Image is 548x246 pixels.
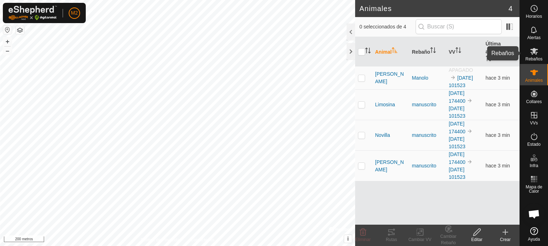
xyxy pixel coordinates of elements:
[527,35,541,40] font: Alertas
[412,163,436,169] font: manuscrito
[486,163,510,169] font: hace 3 min
[3,26,12,34] button: Restablecer Mapa
[486,75,510,81] span: 27 de septiembre de 2025, 10:33
[375,132,390,138] font: Novilla
[449,49,455,55] font: VV
[386,237,397,242] font: Rutas
[467,128,473,134] img: hasta
[486,75,510,81] font: hace 3 min
[190,237,214,242] font: Contáctenos
[190,237,214,243] a: Contáctenos
[449,167,465,180] a: [DATE] 101523
[455,48,461,54] p-sorticon: Activar para ordenar
[359,5,392,12] font: Animales
[449,151,465,165] a: [DATE] 174400
[525,57,542,61] font: Rebaños
[526,14,542,19] font: Horarios
[467,98,473,103] img: hasta
[6,47,9,54] font: –
[486,41,517,54] font: Última actualización
[486,102,510,107] font: hace 3 min
[440,234,456,245] font: Cambiar Rebaño
[430,48,436,54] p-sorticon: Activar para ordenar
[486,132,510,138] span: 27 de septiembre de 2025, 10:33
[467,159,473,165] img: hasta
[449,106,465,119] a: [DATE] 101523
[500,237,511,242] font: Crear
[141,237,182,243] a: Política de Privacidad
[71,10,78,16] font: M2
[412,75,428,81] font: Manolo
[449,136,465,149] a: [DATE] 101523
[9,6,57,20] img: Logotipo de Gallagher
[449,90,465,104] a: [DATE] 174400
[392,48,397,54] p-sorticon: Activar para ordenar
[449,75,473,88] a: [DATE] 101523
[449,121,465,134] a: [DATE] 174400
[529,163,538,168] font: Infra
[509,5,512,12] font: 4
[525,78,543,83] font: Animales
[526,184,542,194] font: Mapa de Calor
[486,57,491,62] p-sorticon: Activar para ordenar
[523,203,545,225] div: Chat abierto
[347,236,349,242] font: i
[486,132,510,138] font: hace 3 min
[526,99,542,104] font: Collares
[530,121,538,125] font: VVs
[449,67,473,73] font: APAGADO
[375,49,392,55] font: Animal
[486,102,510,107] span: 27 de septiembre de 2025, 10:33
[6,38,10,45] font: +
[375,71,404,84] font: [PERSON_NAME]
[520,224,548,244] a: Ayuda
[3,37,12,46] button: +
[412,102,436,107] font: manuscrito
[409,237,432,242] font: Cambiar VV
[344,235,352,243] button: i
[486,163,510,169] span: 27 de septiembre de 2025, 10:33
[375,102,395,107] font: Limosina
[375,159,404,172] font: [PERSON_NAME]
[355,237,370,242] font: Eliminar
[412,49,430,55] font: Rebaño
[450,75,456,80] img: hasta
[528,237,540,242] font: Ayuda
[3,47,12,55] button: –
[527,142,541,147] font: Estado
[471,237,482,242] font: Editar
[141,237,182,242] font: Política de Privacidad
[412,132,436,138] font: manuscrito
[16,26,24,34] button: Capas del Mapa
[416,19,502,34] input: Buscar (S)
[359,24,406,30] font: 0 seleccionados de 4
[365,49,371,54] p-sorticon: Activar para ordenar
